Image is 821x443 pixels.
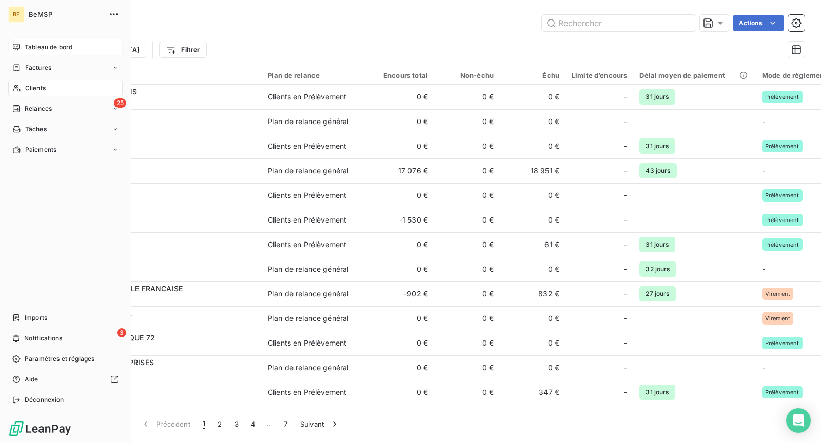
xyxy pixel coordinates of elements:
[786,408,811,433] div: Open Intercom Messenger
[434,134,500,158] td: 0 €
[434,158,500,183] td: 0 €
[765,192,799,198] span: Prélèvement
[639,163,676,178] span: 43 jours
[71,195,256,206] span: 4112443
[25,375,38,384] span: Aide
[500,85,565,109] td: 0 €
[278,413,294,435] button: 7
[71,318,256,329] span: 411161891
[624,289,627,299] span: -
[624,116,627,127] span: -
[500,331,565,355] td: 0 €
[368,134,434,158] td: 0 €
[572,71,627,79] div: Limite d’encours
[25,354,94,364] span: Paramètres et réglages
[268,190,346,200] div: Clients en Prélèvement
[134,413,197,435] button: Précédent
[434,405,500,429] td: 0 €
[762,117,765,126] span: -
[25,313,47,323] span: Imports
[268,289,348,299] div: Plan de relance général
[117,328,126,337] span: 3
[268,239,346,250] div: Clients en Prélèvement
[434,208,500,232] td: 0 €
[434,85,500,109] td: 0 €
[71,220,256,230] span: 4111607
[8,6,25,23] div: BE
[500,232,565,257] td: 61 €
[500,257,565,281] td: 0 €
[8,420,72,437] img: Logo LeanPay
[624,92,627,102] span: -
[639,237,675,252] span: 31 jours
[71,368,256,378] span: 411162001
[25,125,47,134] span: Tâches
[500,109,565,134] td: 0 €
[440,71,494,79] div: Non-échu
[500,281,565,306] td: 832 €
[542,15,696,31] input: Rechercher
[434,380,500,405] td: 0 €
[434,331,500,355] td: 0 €
[368,331,434,355] td: 0 €
[434,355,500,380] td: 0 €
[211,413,228,435] button: 2
[368,281,434,306] td: -902 €
[268,313,348,324] div: Plan de relance général
[71,171,256,181] span: 411161925
[624,338,627,348] span: -
[434,257,500,281] td: 0 €
[624,264,627,274] span: -
[639,71,749,79] div: Délai moyen de paiement
[368,208,434,232] td: -1 530 €
[114,98,126,108] span: 25
[71,392,256,402] span: 4112064
[24,334,62,343] span: Notifications
[261,416,278,432] span: …
[624,141,627,151] span: -
[25,63,51,72] span: Factures
[159,42,206,58] button: Filtrer
[368,306,434,331] td: 0 €
[268,264,348,274] div: Plan de relance général
[25,43,72,52] span: Tableau de bord
[71,146,256,156] span: 4111727
[639,385,675,400] span: 31 jours
[765,241,799,248] span: Prélèvement
[8,371,123,388] a: Aide
[762,265,765,273] span: -
[375,71,428,79] div: Encours total
[268,166,348,176] div: Plan de relance général
[368,232,434,257] td: 0 €
[25,145,56,154] span: Paiements
[624,239,627,250] span: -
[500,134,565,158] td: 0 €
[500,306,565,331] td: 0 €
[434,109,500,134] td: 0 €
[228,413,245,435] button: 3
[434,183,500,208] td: 0 €
[25,395,64,405] span: Déconnexion
[368,158,434,183] td: 17 076 €
[765,217,799,223] span: Prélèvement
[624,363,627,373] span: -
[268,387,346,397] div: Clients en Prélèvement
[624,166,627,176] span: -
[765,94,799,100] span: Prélèvement
[368,380,434,405] td: 0 €
[639,261,676,277] span: 32 jours
[197,413,211,435] button: 1
[500,158,565,183] td: 18 951 €
[71,269,256,279] span: 411161984
[500,183,565,208] td: 0 €
[434,232,500,257] td: 0 €
[71,122,256,132] span: 411162002
[434,281,500,306] td: 0 €
[639,286,675,301] span: 27 jours
[268,116,348,127] div: Plan de relance général
[500,208,565,232] td: 0 €
[639,89,675,105] span: 31 jours
[71,343,256,353] span: 41100177
[71,97,256,107] span: 4112678
[500,405,565,429] td: 3 518 €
